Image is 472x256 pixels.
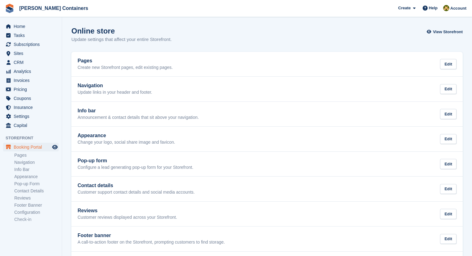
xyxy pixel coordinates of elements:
[5,4,14,13] img: stora-icon-8386f47178a22dfd0bd8f6a31ec36ba5ce8667c1dd55bd0f319d3a0aa187defe.svg
[440,59,456,69] div: Edit
[78,108,199,114] h2: Info bar
[14,94,51,103] span: Coupons
[78,140,175,145] p: Change your logo, social share image and favicon.
[440,109,456,119] div: Edit
[14,121,51,130] span: Capital
[71,227,463,251] a: Footer banner A call-to-action footer on the Storefront, prompting customers to find storage. Edit
[14,58,51,67] span: CRM
[14,152,59,158] a: Pages
[14,174,59,180] a: Appearance
[78,183,195,188] h2: Contact details
[3,22,59,31] a: menu
[3,31,59,40] a: menu
[14,195,59,201] a: Reviews
[3,94,59,103] a: menu
[14,167,59,173] a: Info Bar
[78,165,193,170] p: Configure a lead generating pop-up form for your Storefront.
[3,121,59,130] a: menu
[17,3,91,13] a: [PERSON_NAME] Containers
[78,208,177,213] h2: Reviews
[78,215,177,220] p: Customer reviews displayed across your Storefront.
[3,112,59,121] a: menu
[398,5,411,11] span: Create
[14,67,51,76] span: Analytics
[14,22,51,31] span: Home
[71,52,463,77] a: Pages Create new Storefront pages, edit existing pages. Edit
[78,83,152,88] h2: Navigation
[14,40,51,49] span: Subscriptions
[71,36,172,43] p: Update settings that affect your entire Storefront.
[3,85,59,94] a: menu
[3,76,59,85] a: menu
[443,5,449,11] img: Ross Watt
[440,184,456,194] div: Edit
[71,102,463,127] a: Info bar Announcement & contact details that sit above your navigation. Edit
[440,84,456,94] div: Edit
[14,85,51,94] span: Pricing
[3,67,59,76] a: menu
[14,181,59,187] a: Pop-up Form
[14,76,51,85] span: Invoices
[3,143,59,151] a: menu
[78,158,193,164] h2: Pop-up form
[78,190,195,195] p: Customer support contact details and social media accounts.
[78,65,173,70] p: Create new Storefront pages, edit existing pages.
[3,103,59,112] a: menu
[14,209,59,215] a: Configuration
[3,49,59,58] a: menu
[14,217,59,222] a: Check-in
[14,143,51,151] span: Booking Portal
[71,152,463,177] a: Pop-up form Configure a lead generating pop-up form for your Storefront. Edit
[14,49,51,58] span: Sites
[440,159,456,169] div: Edit
[71,127,463,151] a: Appearance Change your logo, social share image and favicon. Edit
[429,5,438,11] span: Help
[14,112,51,121] span: Settings
[71,27,172,35] h1: Online store
[71,202,463,227] a: Reviews Customer reviews displayed across your Storefront. Edit
[440,209,456,219] div: Edit
[440,134,456,144] div: Edit
[78,90,152,95] p: Update links in your header and footer.
[78,58,173,64] h2: Pages
[14,159,59,165] a: Navigation
[71,177,463,201] a: Contact details Customer support contact details and social media accounts. Edit
[78,133,175,138] h2: Appearance
[78,240,225,245] p: A call-to-action footer on the Storefront, prompting customers to find storage.
[433,29,463,35] span: View Storefront
[3,40,59,49] a: menu
[428,27,463,37] a: View Storefront
[14,103,51,112] span: Insurance
[6,135,62,141] span: Storefront
[14,31,51,40] span: Tasks
[450,5,466,11] span: Account
[14,188,59,194] a: Contact Details
[14,202,59,208] a: Footer Banner
[3,58,59,67] a: menu
[71,77,463,101] a: Navigation Update links in your header and footer. Edit
[440,234,456,244] div: Edit
[78,115,199,120] p: Announcement & contact details that sit above your navigation.
[78,233,225,238] h2: Footer banner
[51,143,59,151] a: Preview store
